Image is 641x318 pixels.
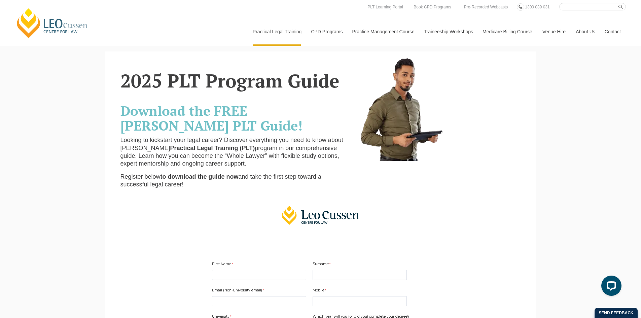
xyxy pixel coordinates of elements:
strong: Download the FREE [PERSON_NAME] PLT Guide! [120,102,302,134]
span: Register below [120,173,161,180]
span: 1300 039 031 [525,5,549,9]
a: CPD Programs [306,17,347,46]
a: Venue Hire [537,17,571,46]
span: Practical Legal Training (PLT) [170,145,255,151]
a: 1300 039 031 [523,3,551,11]
a: Practice Management Course [347,17,419,46]
a: About Us [571,17,600,46]
a: Contact [600,17,626,46]
a: Pre-Recorded Webcasts [462,3,510,11]
input: First Name [212,270,306,280]
span: program in our comprehensive guide. Learn how you can become the “Whole Lawyer” with flexible stu... [120,145,339,167]
a: Medicare Billing Course [477,17,537,46]
a: Practical Legal Training [248,17,306,46]
span: to download the guide now [161,173,239,180]
h1: 2025 PLT Program Guide [120,71,350,91]
label: First Name [212,261,235,268]
span: Looking to kickstart your legal career? Discover everything you need to know about [PERSON_NAME] [120,137,343,151]
input: Mobile [313,296,407,306]
iframe: LiveChat chat widget [596,273,624,301]
label: Surname [313,261,332,268]
a: PLT Learning Portal [366,3,405,11]
a: [PERSON_NAME] Centre for Law [15,7,90,39]
label: Email (Non-University email) [212,288,265,294]
input: Surname [313,270,407,280]
a: Book CPD Programs [412,3,453,11]
a: Traineeship Workshops [419,17,477,46]
input: Email (Non-University email) [212,296,306,306]
label: Mobile [313,288,328,294]
span: and take the first step toward a successful legal career! [120,173,321,188]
